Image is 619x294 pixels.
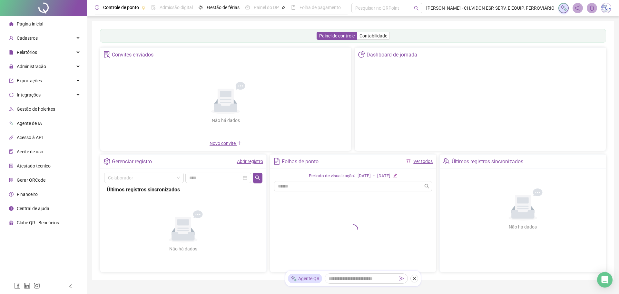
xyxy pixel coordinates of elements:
[9,206,14,211] span: info-circle
[95,5,99,10] span: clock-circle
[17,106,55,112] span: Gestão de holerites
[142,6,145,10] span: pushpin
[255,175,260,180] span: search
[358,51,365,58] span: pie-chart
[452,156,523,167] div: Últimos registros sincronizados
[359,33,387,38] span: Contabilidade
[17,135,43,140] span: Acesso à API
[406,159,411,164] span: filter
[426,5,555,12] span: [PERSON_NAME] - CH.VIDON ESP, SERV. E EQUIP. FERROVIÁRIO
[9,78,14,83] span: export
[9,164,14,168] span: solution
[17,78,42,83] span: Exportações
[414,6,419,11] span: search
[281,6,285,10] span: pushpin
[151,5,156,10] span: file-done
[24,282,30,289] span: linkedin
[300,5,341,10] span: Folha de pagamento
[245,5,250,10] span: dashboard
[103,5,139,10] span: Controle de ponto
[17,35,38,41] span: Cadastros
[199,5,203,10] span: sun
[210,141,242,146] span: Novo convite
[17,50,37,55] span: Relatórios
[14,282,21,289] span: facebook
[493,223,553,230] div: Não há dados
[103,51,110,58] span: solution
[413,159,433,164] a: Ver todos
[17,21,43,26] span: Página inicial
[560,5,567,12] img: sparkle-icon.fc2bf0ac1784a2077858766a79e2daf3.svg
[237,159,263,164] a: Abrir registro
[358,173,371,179] div: [DATE]
[17,121,42,126] span: Agente de IA
[68,284,73,289] span: left
[9,178,14,182] span: qrcode
[237,140,242,146] span: plus
[207,5,240,10] span: Gestão de férias
[9,93,14,97] span: sync
[17,149,43,154] span: Aceite de uso
[17,92,41,97] span: Integrações
[103,158,110,165] span: setting
[443,158,450,165] span: team
[399,276,404,281] span: send
[412,276,417,281] span: close
[254,5,279,10] span: Painel do DP
[17,206,49,211] span: Central de ajuda
[290,275,297,282] img: sparkle-icon.fc2bf0ac1784a2077858766a79e2daf3.svg
[112,49,153,60] div: Convites enviados
[160,5,193,10] span: Admissão digital
[309,173,355,179] div: Período de visualização:
[17,192,38,197] span: Financeiro
[9,192,14,197] span: dollar
[9,36,14,40] span: user-add
[112,156,152,167] div: Gerenciar registro
[107,186,260,194] div: Últimos registros sincronizados
[346,222,360,237] span: loading
[377,173,390,179] div: [DATE]
[17,163,51,168] span: Atestado técnico
[575,5,581,11] span: notification
[9,220,14,225] span: gift
[9,107,14,111] span: apartment
[34,282,40,289] span: instagram
[282,156,319,167] div: Folhas de ponto
[273,158,280,165] span: file-text
[319,33,355,38] span: Painel de controle
[9,149,14,154] span: audit
[9,50,14,55] span: file
[153,245,213,252] div: Não há dados
[367,49,417,60] div: Dashboard de jornada
[589,5,595,11] span: bell
[196,117,255,124] div: Não há dados
[393,173,397,177] span: edit
[9,64,14,69] span: lock
[9,22,14,26] span: home
[597,272,613,288] div: Open Intercom Messenger
[424,184,429,189] span: search
[373,173,375,179] div: -
[291,5,296,10] span: book
[17,64,46,69] span: Administração
[288,274,322,283] div: Agente QR
[601,3,611,13] img: 30584
[17,220,59,225] span: Clube QR - Beneficios
[17,177,45,183] span: Gerar QRCode
[9,135,14,140] span: api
